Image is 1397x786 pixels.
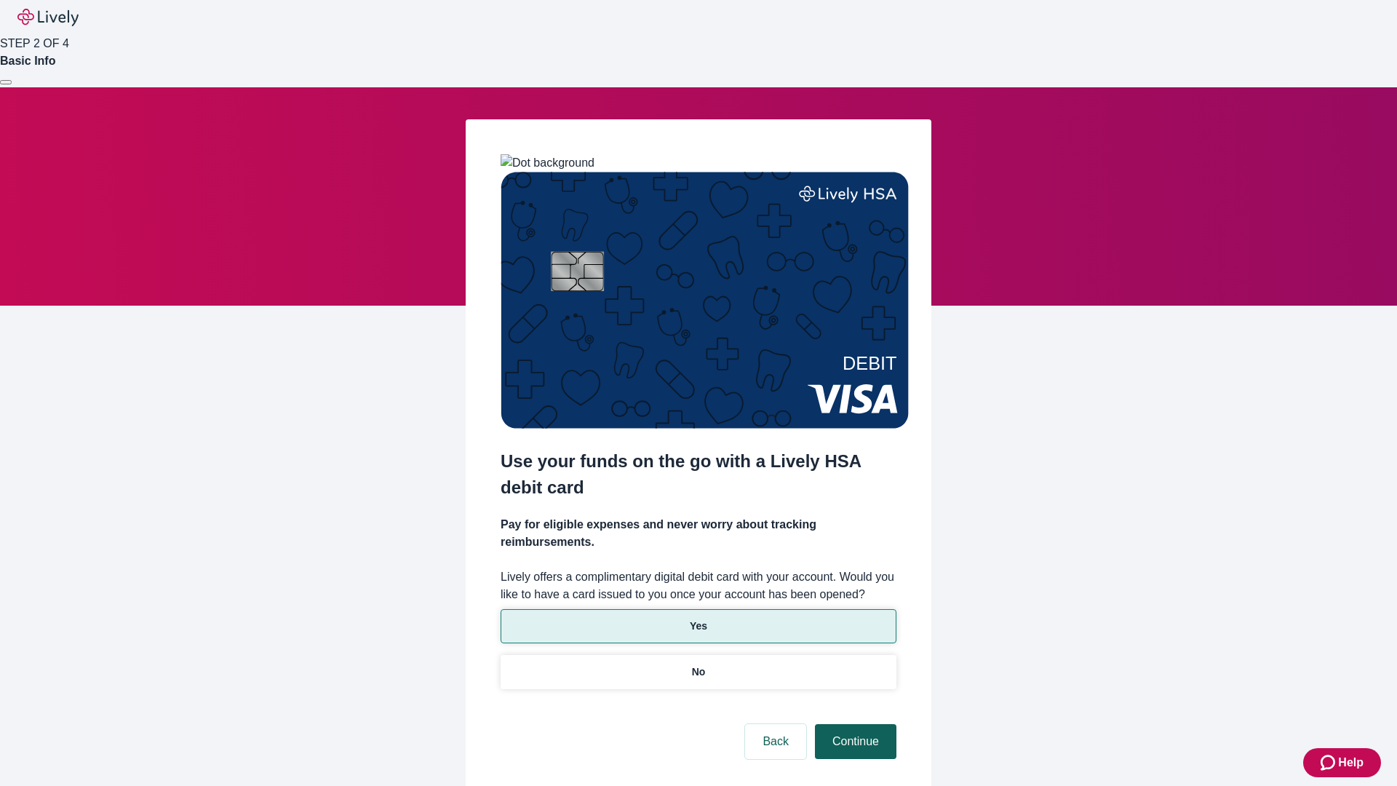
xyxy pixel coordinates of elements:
[1303,748,1381,777] button: Zendesk support iconHelp
[1338,754,1364,771] span: Help
[1321,754,1338,771] svg: Zendesk support icon
[692,664,706,680] p: No
[17,9,79,26] img: Lively
[690,619,707,634] p: Yes
[501,655,896,689] button: No
[501,516,896,551] h4: Pay for eligible expenses and never worry about tracking reimbursements.
[501,448,896,501] h2: Use your funds on the go with a Lively HSA debit card
[745,724,806,759] button: Back
[501,172,909,429] img: Debit card
[501,568,896,603] label: Lively offers a complimentary digital debit card with your account. Would you like to have a card...
[815,724,896,759] button: Continue
[501,154,594,172] img: Dot background
[501,609,896,643] button: Yes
